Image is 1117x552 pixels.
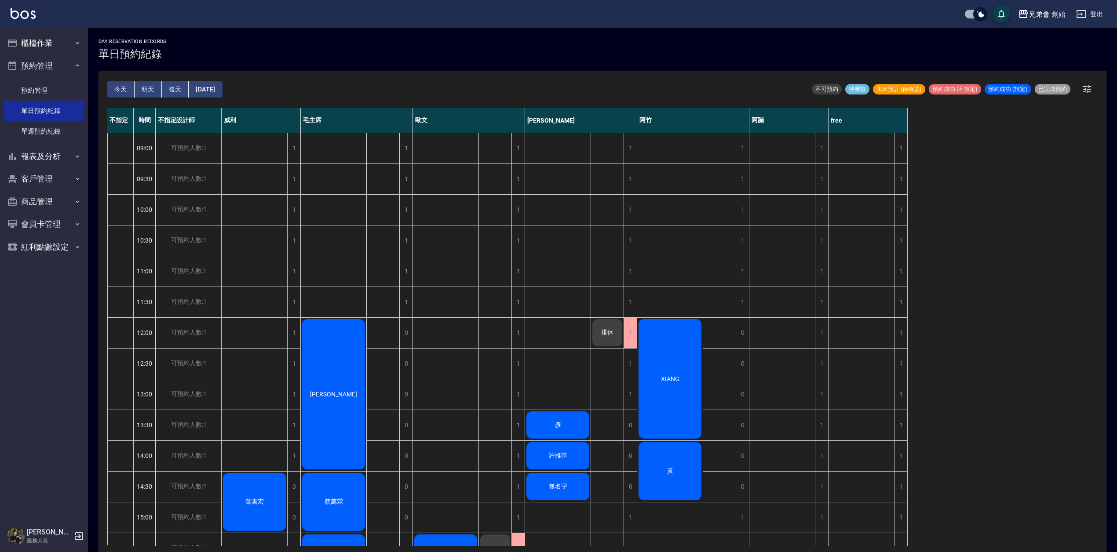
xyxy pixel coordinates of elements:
div: 10:30 [134,225,156,256]
span: 葉書宏 [244,498,266,506]
div: 1 [894,318,907,348]
div: 1 [624,225,637,256]
div: 0 [624,410,637,440]
div: 1 [399,133,412,163]
img: Logo [11,8,36,19]
div: 可預約人數:1 [156,349,221,379]
div: 1 [815,133,828,163]
div: 1 [894,256,907,287]
div: [PERSON_NAME] [525,108,637,133]
div: 1 [894,472,907,502]
span: 無名字 [547,483,569,490]
button: 會員卡管理 [4,213,84,236]
div: 可預約人數:1 [156,164,221,194]
div: 0 [624,441,637,471]
div: 可預約人數:1 [156,133,221,163]
button: 兄弟會 創始 [1015,5,1069,23]
div: 0 [736,472,749,502]
div: 1 [815,441,828,471]
span: 黃 [665,467,675,475]
div: 1 [287,287,300,317]
div: 1 [287,256,300,287]
div: 毛主席 [301,108,413,133]
div: 1 [815,379,828,410]
div: 1 [894,349,907,379]
div: 可預約人數:1 [156,256,221,287]
span: 不可預約 [812,85,842,93]
div: 09:30 [134,163,156,194]
div: 1 [736,195,749,225]
div: 12:00 [134,317,156,348]
div: 1 [894,133,907,163]
div: 10:00 [134,194,156,225]
button: 預約管理 [4,54,84,77]
div: 14:00 [134,440,156,471]
div: 1 [815,256,828,287]
div: 1 [624,195,637,225]
span: 未來預訂 (待確認) [873,85,925,93]
span: [PERSON_NAME] [308,391,359,398]
div: 1 [399,164,412,194]
div: 0 [399,410,412,440]
div: 1 [287,410,300,440]
button: 客戶管理 [4,167,84,190]
div: 1 [287,225,300,256]
div: 兄弟會 創始 [1029,9,1066,20]
div: 1 [511,441,525,471]
span: 待審核 [845,85,869,93]
div: 1 [894,287,907,317]
div: 1 [511,164,525,194]
h3: 單日預約紀錄 [99,48,167,60]
div: 1 [399,287,412,317]
span: 彥 [553,421,563,429]
div: 1 [624,318,637,348]
p: 服務人員 [27,537,72,545]
div: 1 [399,256,412,287]
div: 1 [815,164,828,194]
div: 可預約人數:1 [156,441,221,471]
div: 1 [624,164,637,194]
div: 1 [815,225,828,256]
div: 12:30 [134,348,156,379]
button: 櫃檯作業 [4,32,84,54]
img: Person [7,527,25,545]
div: 0 [624,472,637,502]
div: 1 [736,225,749,256]
div: 1 [511,256,525,287]
button: 後天 [162,81,189,98]
div: 1 [894,225,907,256]
div: 0 [399,502,412,533]
div: 1 [624,502,637,533]
div: 1 [815,349,828,379]
a: 單週預約紀錄 [4,121,84,142]
button: 明天 [135,81,162,98]
div: 1 [736,164,749,194]
span: 排休 [599,329,615,337]
div: 0 [736,318,749,348]
div: free [829,108,908,133]
div: 可預約人數:1 [156,472,221,502]
div: 1 [624,256,637,287]
div: 1 [624,349,637,379]
div: 0 [736,410,749,440]
div: 1 [736,502,749,533]
div: 1 [815,502,828,533]
div: 0 [736,379,749,410]
button: 今天 [107,81,135,98]
div: 1 [624,287,637,317]
div: 1 [511,195,525,225]
span: 蔡萬霖 [323,498,345,506]
div: 歐文 [413,108,525,133]
div: 13:00 [134,379,156,410]
div: 可預約人數:1 [156,318,221,348]
div: 可預約人數:1 [156,410,221,440]
div: 威利 [222,108,301,133]
span: 許雅萍 [547,452,569,460]
div: 1 [624,379,637,410]
div: 1 [815,318,828,348]
div: 1 [287,195,300,225]
div: 可預約人數:1 [156,502,221,533]
span: 預約成功 (指定) [985,85,1031,93]
div: 1 [287,441,300,471]
button: [DATE] [189,81,222,98]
